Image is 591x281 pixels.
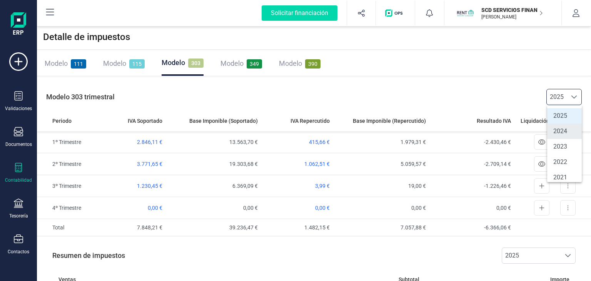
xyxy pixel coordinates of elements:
p: [PERSON_NAME] [481,14,543,20]
span: 1.482,15 € [304,224,330,231]
p: Resumen de impuestos [43,243,125,269]
span: IVA Soportado [128,117,162,125]
td: 7.057,88 € [333,219,429,236]
td: 0,00 € [165,197,261,219]
li: 2022 [547,154,582,170]
img: SC [457,5,474,22]
button: SCSCD SERVICIOS FINANCIEROS SL[PERSON_NAME] [454,1,552,25]
td: 1º Trimestre [37,131,90,153]
span: Modelo [220,59,244,67]
span: Modelo [162,59,185,67]
button: Logo de OPS [381,1,410,25]
td: 4º Trimestre [37,197,90,219]
td: -2.709,14 € [429,153,514,175]
li: 2021 [547,170,582,185]
div: Documentos [5,141,32,147]
td: -1.226,46 € [429,175,514,197]
div: Contactos [8,249,29,255]
div: Contabilidad [5,177,32,183]
span: Periodo [52,117,72,125]
span: 2025 [502,248,561,263]
span: Liquidación [521,117,549,125]
span: Modelo [103,59,126,67]
td: 6.369,09 € [165,175,261,197]
span: 2.846,11 € [137,139,162,145]
span: 415,66 € [309,139,330,145]
span: Base Imponible (Soportado) [189,117,258,125]
span: Resultado IVA [477,117,511,125]
span: 3,99 € [315,183,330,189]
li: 2024 [547,124,582,139]
span: 3.771,65 € [137,161,162,167]
span: 1.062,51 € [304,161,330,167]
button: Solicitar financiación [252,1,347,25]
img: Logo Finanedi [11,12,26,37]
span: 0,00 € [315,205,330,211]
div: Tesorería [9,213,28,219]
td: 19,00 € [333,175,429,197]
td: -2.430,46 € [429,131,514,153]
span: 2025 [547,89,567,105]
td: 5.059,57 € [333,153,429,175]
span: Modelo [279,59,302,67]
td: 3º Trimestre [37,175,90,197]
span: 349 [247,59,262,69]
span: 7.848,21 € [137,224,162,231]
span: 303 [188,59,204,68]
p: SCD SERVICIOS FINANCIEROS SL [481,6,543,14]
td: -6.366,06 € [429,219,514,236]
td: 19.303,68 € [165,153,261,175]
td: Total [37,219,90,236]
td: 0,00 € [429,197,514,219]
td: 39.236,47 € [165,219,261,236]
span: 1.230,45 € [137,183,162,189]
span: 0,00 € [148,205,162,211]
td: 1.979,31 € [333,131,429,153]
img: Logo de OPS [385,9,406,17]
td: 2º Trimestre [37,153,90,175]
span: 115 [129,59,145,69]
span: 390 [305,59,321,69]
span: Base Imponible (Repercutido) [353,117,426,125]
div: Detalle de impuestos [37,25,591,50]
td: 13.563,70 € [165,131,261,153]
li: 2023 [547,139,582,154]
p: Modelo 303 trimestral [37,84,115,110]
span: 111 [71,59,86,69]
div: Solicitar financiación [262,5,337,21]
div: Validaciones [5,105,32,112]
span: Modelo [45,59,68,67]
li: 2025 [547,108,582,124]
td: 0,00 € [333,197,429,219]
span: IVA Repercutido [290,117,330,125]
